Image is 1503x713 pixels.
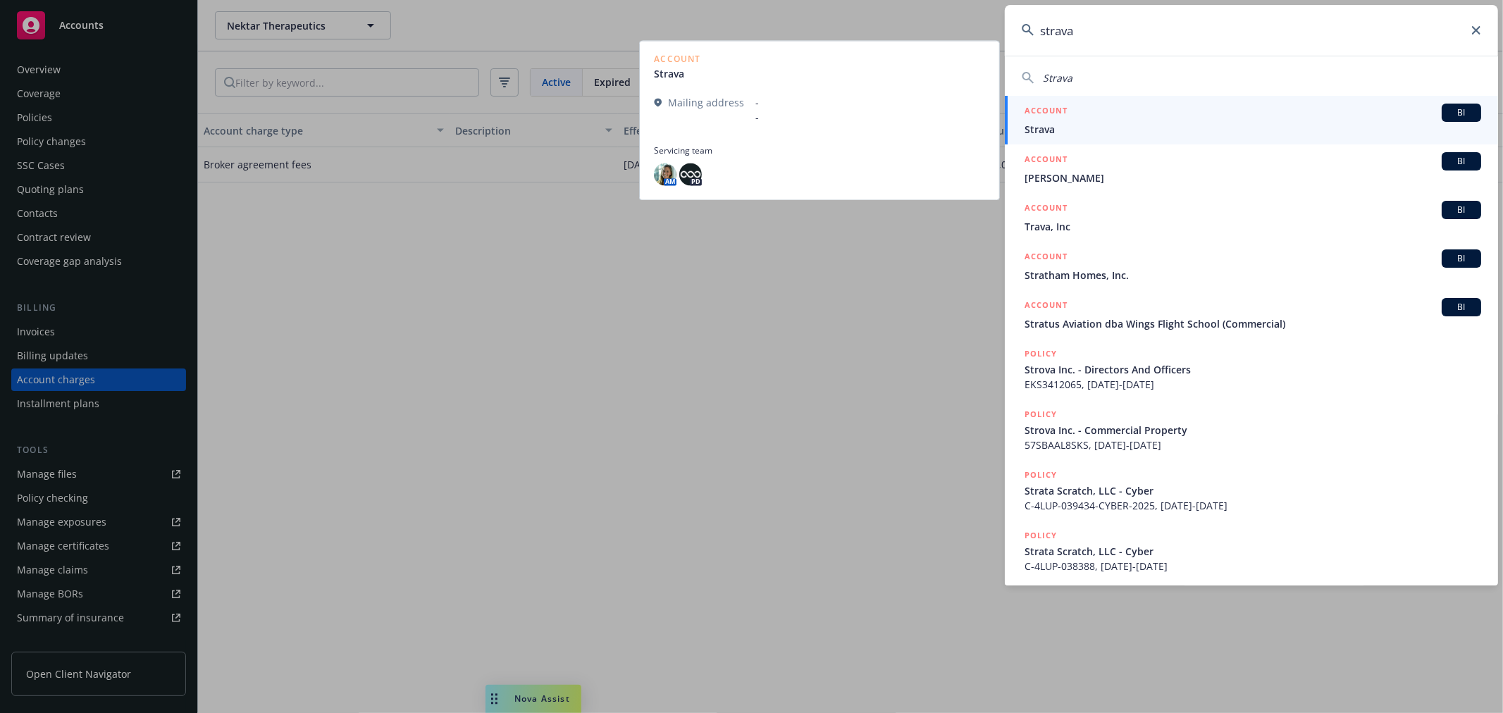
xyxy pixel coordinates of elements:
a: ACCOUNTBITrava, Inc [1005,193,1498,242]
span: BI [1447,155,1476,168]
span: EKS3412065, [DATE]-[DATE] [1025,377,1481,392]
span: C-4LUP-039434-CYBER-2025, [DATE]-[DATE] [1025,498,1481,513]
span: Strava [1025,122,1481,137]
span: Strova Inc. - Directors And Officers [1025,362,1481,377]
h5: POLICY [1025,468,1057,482]
span: BI [1447,106,1476,119]
a: ACCOUNTBIStratham Homes, Inc. [1005,242,1498,290]
a: POLICYStrata Scratch, LLC - CyberC-4LUP-038388, [DATE]-[DATE] [1005,521,1498,581]
span: BI [1447,252,1476,265]
a: POLICYStrata Scratch, LLC - CyberC-4LUP-039434-CYBER-2025, [DATE]-[DATE] [1005,460,1498,521]
span: Strava [1043,71,1072,85]
a: ACCOUNTBIStratus Aviation dba Wings Flight School (Commercial) [1005,290,1498,339]
h5: POLICY [1025,347,1057,361]
a: ACCOUNTBIStrava [1005,96,1498,144]
span: C-4LUP-038388, [DATE]-[DATE] [1025,559,1481,573]
span: Strova Inc. - Commercial Property [1025,423,1481,438]
span: Strata Scratch, LLC - Cyber [1025,544,1481,559]
span: Strata Scratch, LLC - Cyber [1025,483,1481,498]
h5: ACCOUNT [1025,249,1068,266]
span: Stratus Aviation dba Wings Flight School (Commercial) [1025,316,1481,331]
a: POLICYStrova Inc. - Directors And OfficersEKS3412065, [DATE]-[DATE] [1005,339,1498,399]
h5: ACCOUNT [1025,152,1068,169]
h5: POLICY [1025,528,1057,542]
h5: ACCOUNT [1025,298,1068,315]
h5: ACCOUNT [1025,201,1068,218]
span: Stratham Homes, Inc. [1025,268,1481,283]
h5: POLICY [1025,407,1057,421]
span: BI [1447,204,1476,216]
span: 57SBAAL8SKS, [DATE]-[DATE] [1025,438,1481,452]
a: POLICYStrova Inc. - Commercial Property57SBAAL8SKS, [DATE]-[DATE] [1005,399,1498,460]
span: BI [1447,301,1476,314]
h5: ACCOUNT [1025,104,1068,120]
span: Trava, Inc [1025,219,1481,234]
a: ACCOUNTBI[PERSON_NAME] [1005,144,1498,193]
span: [PERSON_NAME] [1025,170,1481,185]
input: Search... [1005,5,1498,56]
